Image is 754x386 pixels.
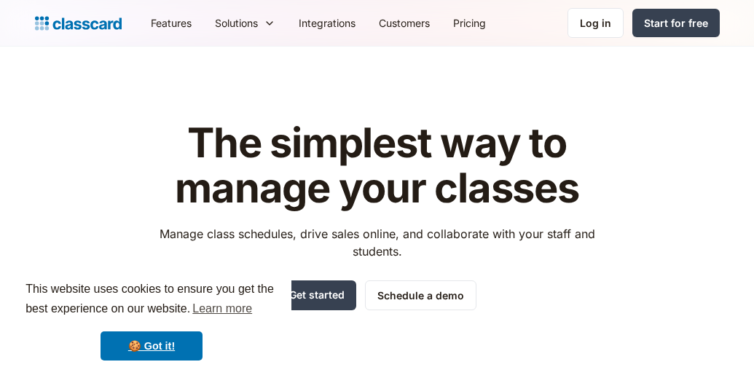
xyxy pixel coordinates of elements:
[35,13,122,34] a: home
[215,15,258,31] div: Solutions
[287,7,367,39] a: Integrations
[101,331,203,361] a: dismiss cookie message
[632,9,720,37] a: Start for free
[568,8,624,38] a: Log in
[644,15,708,31] div: Start for free
[146,121,608,210] h1: The simplest way to manage your classes
[365,280,476,310] a: Schedule a demo
[203,7,287,39] div: Solutions
[441,7,498,39] a: Pricing
[580,15,611,31] div: Log in
[278,280,356,310] a: Get started
[146,225,608,260] p: Manage class schedules, drive sales online, and collaborate with your staff and students.
[190,298,254,320] a: learn more about cookies
[12,267,291,374] div: cookieconsent
[25,280,278,320] span: This website uses cookies to ensure you get the best experience on our website.
[367,7,441,39] a: Customers
[139,7,203,39] a: Features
